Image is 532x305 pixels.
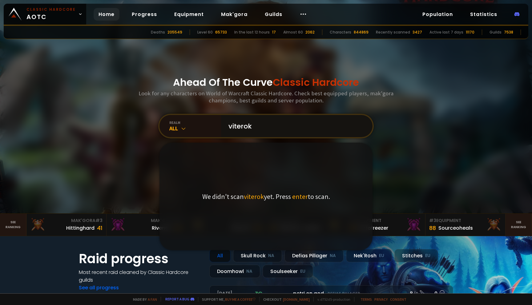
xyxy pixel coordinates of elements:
span: Support me, [198,297,256,302]
a: Consent [390,297,406,302]
small: EU [300,268,305,275]
a: Seeranking [506,214,532,236]
a: See all progress [79,284,119,291]
span: # 3 [95,217,103,224]
div: Equipment [429,217,501,224]
a: Equipment [169,8,209,21]
div: All [169,125,221,132]
h3: Look for any characters on World of Warcraft Classic Hardcore. Check best equipped players, mak'g... [136,90,396,104]
p: We didn't scan yet. Press to scan. [202,192,330,201]
input: Search a character... [225,115,365,137]
div: Hittinghard [66,224,95,232]
div: Defias Pillager [284,249,344,262]
a: Privacy [374,297,388,302]
small: NA [246,268,252,275]
div: Level 60 [197,30,213,35]
div: Notafreezer [359,224,388,232]
span: viterok [244,192,264,201]
span: v. d752d5 - production [313,297,350,302]
div: Sourceoheals [438,224,473,232]
div: Mak'Gora [110,217,182,224]
small: EU [425,253,430,259]
span: Made by [129,297,157,302]
div: Nek'Rosh [346,249,392,262]
a: Buy me a coffee [225,297,256,302]
a: a fan [148,297,157,302]
a: Classic HardcoreAOTC [4,4,86,25]
div: Active last 7 days [429,30,463,35]
a: Mak'Gora#3Hittinghard41 [26,214,106,236]
div: Skull Rock [233,249,282,262]
a: Home [94,8,119,21]
h1: Raid progress [79,249,202,268]
div: 65733 [215,30,227,35]
div: Recently scanned [376,30,410,35]
div: 7538 [504,30,513,35]
a: Terms [361,297,372,302]
div: Stitches [394,249,438,262]
span: enter [292,192,308,201]
span: # 3 [429,217,436,224]
div: Rivench [152,224,171,232]
a: [DOMAIN_NAME] [283,297,310,302]
div: Doomhowl [209,265,260,278]
div: Equipment [349,217,421,224]
h4: Most recent raid cleaned by Classic Hardcore guilds [79,268,202,284]
div: All [209,249,231,262]
div: 205549 [167,30,182,35]
div: 88 [429,224,436,232]
div: Guilds [490,30,502,35]
a: Guilds [260,8,287,21]
a: Statistics [465,8,502,21]
div: 2062 [305,30,315,35]
div: Soulseeker [263,265,313,278]
div: 11170 [466,30,474,35]
div: realm [169,120,221,125]
small: EU [379,253,384,259]
a: #3Equipment88Sourceoheals [425,214,505,236]
div: 3427 [413,30,422,35]
a: [DATE]zgpetri on godDefias Pillager8 /90 [209,285,453,302]
span: Classic Hardcore [273,75,359,89]
span: AOTC [26,7,76,22]
a: Mak'gora [216,8,252,21]
small: NA [268,253,274,259]
div: Deaths [151,30,165,35]
div: 41 [97,224,103,232]
a: #2Equipment88Notafreezer [346,214,425,236]
a: Report a bug [165,297,189,301]
span: Checkout [259,297,310,302]
small: Classic Hardcore [26,7,76,12]
div: Characters [330,30,351,35]
div: 844869 [354,30,369,35]
div: Almost 60 [283,30,303,35]
div: Mak'Gora [30,217,102,224]
a: Population [417,8,458,21]
small: NA [330,253,336,259]
div: In the last 12 hours [234,30,270,35]
a: Progress [127,8,162,21]
div: 17 [272,30,276,35]
a: Mak'Gora#2Rivench100 [107,214,186,236]
h1: Ahead Of The Curve [173,75,359,90]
